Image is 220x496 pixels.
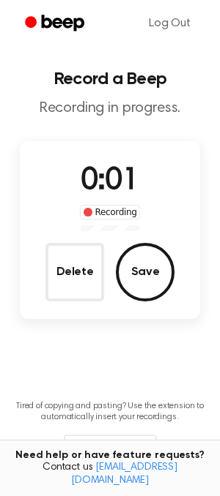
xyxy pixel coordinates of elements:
button: Delete Audio Record [45,243,104,301]
button: Save Audio Record [116,243,175,301]
div: Recording [80,205,141,219]
h1: Record a Beep [12,70,208,88]
span: 0:01 [81,166,139,197]
a: [EMAIL_ADDRESS][DOMAIN_NAME] [71,462,177,486]
span: Contact us [9,462,211,487]
p: Tired of copying and pasting? Use the extension to automatically insert your recordings. [12,401,208,423]
p: Recording in progress. [12,99,208,118]
a: Log Out [134,6,205,41]
a: Beep [15,10,98,38]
